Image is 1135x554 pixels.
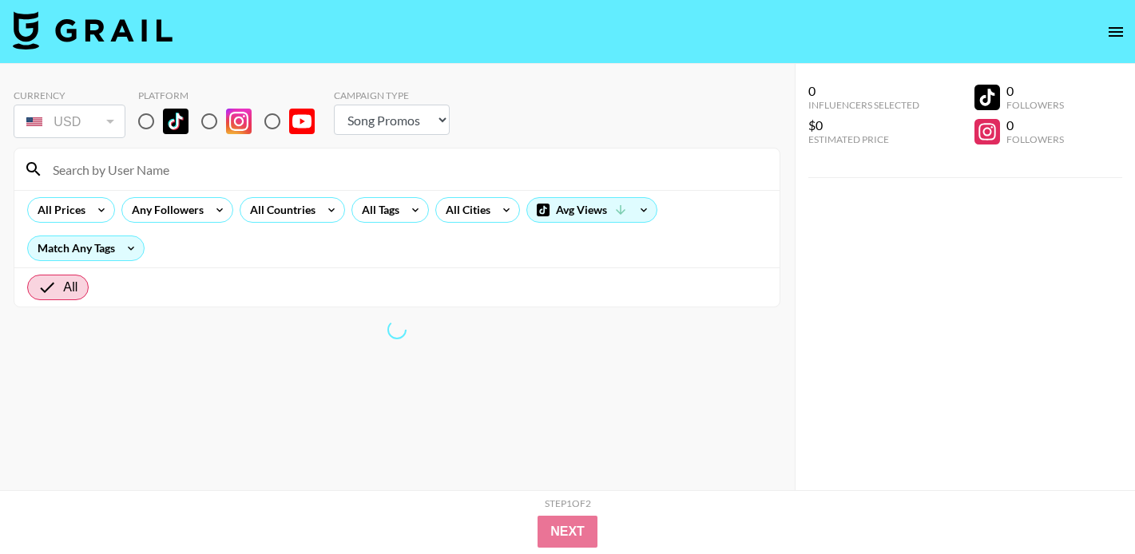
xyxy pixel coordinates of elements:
div: $0 [808,117,919,133]
div: Platform [138,89,327,101]
div: Any Followers [122,198,207,222]
div: All Countries [240,198,319,222]
div: All Prices [28,198,89,222]
div: Currency is locked to USD [14,101,125,141]
img: Instagram [226,109,252,134]
div: Avg Views [527,198,657,222]
div: All Cities [436,198,494,222]
div: Followers [1006,99,1064,111]
div: All Tags [352,198,403,222]
div: Match Any Tags [28,236,144,260]
button: Next [538,516,597,548]
span: Refreshing lists, bookers, clients, countries, tags, cities, talent, talent... [387,320,407,339]
div: 0 [1006,117,1064,133]
div: USD [17,108,122,136]
div: Step 1 of 2 [545,497,591,509]
div: Influencers Selected [808,99,919,111]
div: Estimated Price [808,133,919,145]
div: Currency [14,89,125,101]
div: 0 [1006,83,1064,99]
img: YouTube [289,109,315,134]
div: 0 [808,83,919,99]
img: Grail Talent [13,11,173,49]
span: All [63,278,77,297]
button: open drawer [1100,16,1132,48]
div: Followers [1006,133,1064,145]
div: Campaign Type [334,89,450,101]
input: Search by User Name [43,156,770,182]
img: TikTok [163,109,189,134]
